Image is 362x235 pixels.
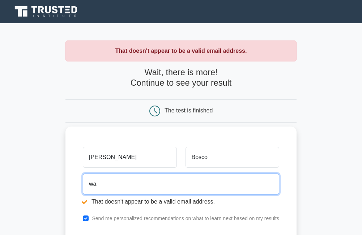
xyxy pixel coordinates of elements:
[65,67,297,87] h4: Wait, there is more! Continue to see your result
[186,147,279,168] input: Last name
[83,197,279,206] li: That doesn't appear to be a valid email address.
[92,215,279,221] label: Send me personalized recommendations on what to learn next based on my results
[115,48,247,54] strong: That doesn't appear to be a valid email address.
[83,174,279,195] input: Email
[83,147,176,168] input: First name
[165,107,213,114] div: The test is finished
